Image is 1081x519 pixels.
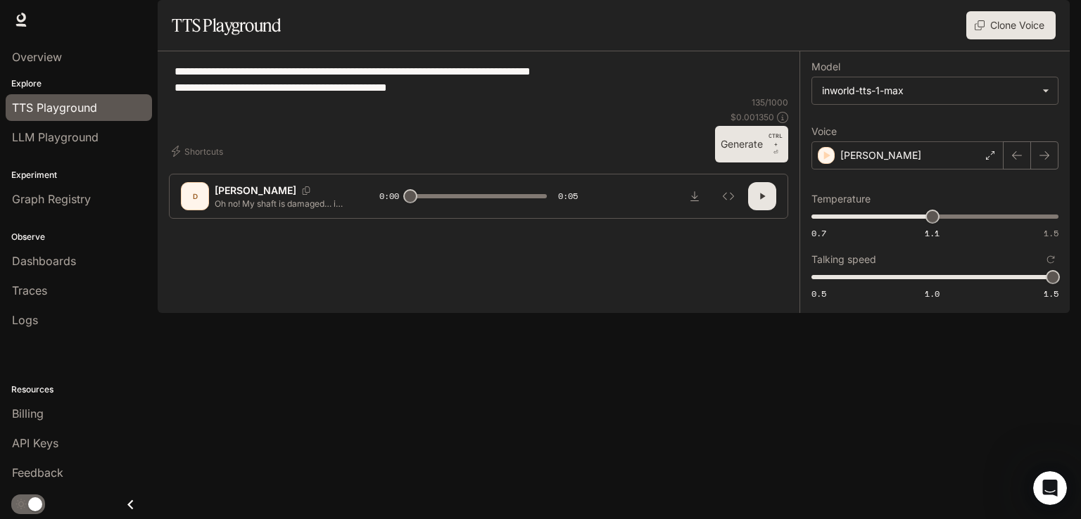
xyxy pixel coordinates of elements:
button: Download audio [681,182,709,210]
div: inworld-tts-1-max [812,77,1058,104]
p: Voice [811,127,837,136]
p: [PERSON_NAME] [840,148,921,162]
button: Shortcuts [169,140,229,162]
p: $ 0.001350 [731,111,774,123]
span: 1.0 [925,288,940,300]
button: Clone Voice [966,11,1056,39]
h1: TTS Playground [172,11,281,39]
p: Model [811,62,840,72]
iframe: Intercom live chat [1033,471,1067,505]
p: 135 / 1000 [752,96,788,108]
span: 1.5 [1044,227,1058,239]
div: inworld-tts-1-max [822,84,1035,98]
span: 0.7 [811,227,826,239]
span: 0:00 [379,189,399,203]
button: GenerateCTRL +⏎ [715,126,788,162]
button: Inspect [714,182,742,210]
span: 1.5 [1044,288,1058,300]
p: ⏎ [769,132,783,157]
span: 0.5 [811,288,826,300]
p: Oh no! My shaft is damaged… it happened because of high vibration and misalignment! Operator, ple... [215,198,346,210]
span: 0:05 [558,189,578,203]
p: Temperature [811,194,871,204]
button: Copy Voice ID [296,186,316,195]
span: 1.1 [925,227,940,239]
button: Reset to default [1043,252,1058,267]
p: [PERSON_NAME] [215,184,296,198]
p: Talking speed [811,255,876,264]
div: D [184,185,206,207]
p: CTRL + [769,132,783,148]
